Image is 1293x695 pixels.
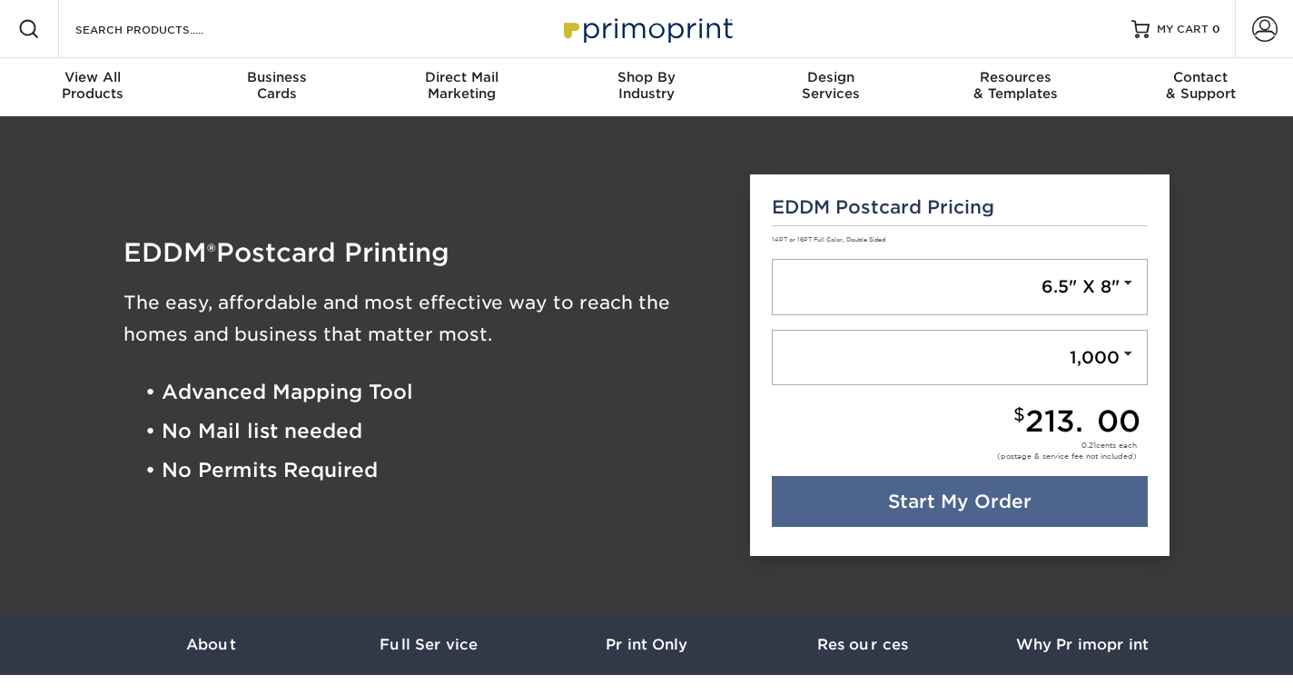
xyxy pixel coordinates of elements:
[538,636,755,653] h3: Print Only
[184,69,369,85] span: Business
[973,636,1191,653] h3: Why Primoprint
[102,614,320,675] a: About
[207,239,216,265] span: ®
[554,58,738,116] a: Shop ByIndustry
[1109,69,1293,85] span: Contact
[772,330,1149,386] a: 1,000
[739,69,923,85] span: Design
[556,9,737,48] img: Primoprint
[554,69,738,85] span: Shop By
[1109,58,1293,116] a: Contact& Support
[1109,69,1293,102] div: & Support
[123,240,723,265] h1: EDDM Postcard Printing
[1157,22,1209,37] span: MY CART
[739,58,923,116] a: DesignServices
[123,287,723,351] h3: The easy, affordable and most effective way to reach the homes and business that matter most.
[1013,404,1025,425] small: $
[320,636,538,653] h3: Full Service
[74,18,251,40] input: SEARCH PRODUCTS.....
[1025,403,1140,439] span: 213.00
[145,372,723,412] li: • Advanced Mapping Tool
[370,69,554,85] span: Direct Mail
[320,614,538,675] a: Full Service
[145,452,723,491] li: • No Permits Required
[554,69,738,102] div: Industry
[973,614,1191,675] a: Why Primoprint
[184,69,369,102] div: Cards
[772,236,885,243] small: 14PT or 16PT Full Color, Double Sided
[1212,23,1220,35] span: 0
[923,58,1108,116] a: Resources& Templates
[923,69,1108,102] div: & Templates
[755,614,973,675] a: Resources
[102,636,320,653] h3: About
[755,636,973,653] h3: Resources
[370,69,554,102] div: Marketing
[772,259,1149,315] a: 6.5" X 8"
[538,614,755,675] a: Print Only
[184,58,369,116] a: BusinessCards
[772,476,1149,527] a: Start My Order
[1081,441,1096,450] span: 0.21
[772,196,1149,218] h5: EDDM Postcard Pricing
[739,69,923,102] div: Services
[923,69,1108,85] span: Resources
[370,58,554,116] a: Direct MailMarketing
[997,440,1137,462] div: cents each (postage & service fee not included)
[145,412,723,451] li: • No Mail list needed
